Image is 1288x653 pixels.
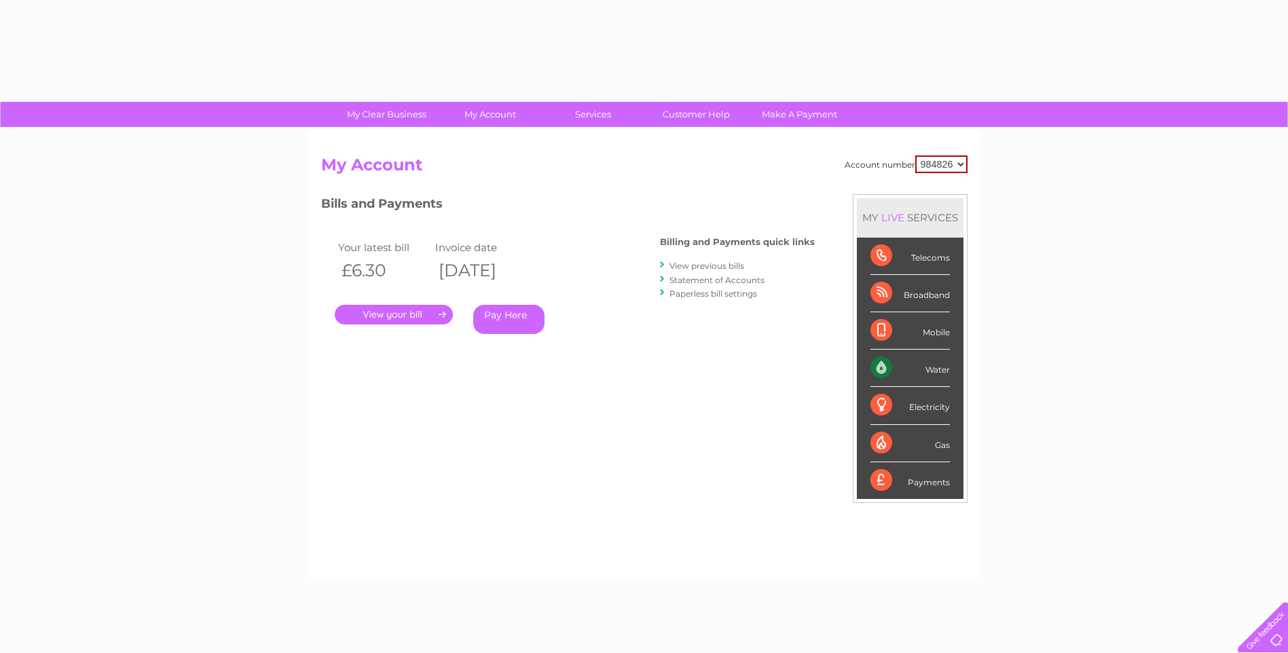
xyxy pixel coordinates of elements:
div: Payments [870,462,950,499]
a: View previous bills [669,261,744,271]
a: Make A Payment [743,102,855,127]
h3: Bills and Payments [321,194,815,218]
a: Pay Here [473,305,545,334]
th: £6.30 [335,257,433,284]
div: MY SERVICES [857,198,963,237]
a: Services [537,102,649,127]
div: Gas [870,425,950,462]
a: Paperless bill settings [669,288,757,299]
th: [DATE] [432,257,530,284]
a: Statement of Accounts [669,275,765,285]
a: Customer Help [640,102,752,127]
td: Your latest bill [335,238,433,257]
div: Water [870,350,950,387]
a: . [335,305,453,324]
h4: Billing and Payments quick links [660,237,815,247]
div: Broadband [870,275,950,312]
h2: My Account [321,155,968,181]
a: My Account [434,102,546,127]
div: Electricity [870,387,950,424]
div: Telecoms [870,238,950,275]
div: Mobile [870,312,950,350]
div: LIVE [879,211,907,224]
a: My Clear Business [331,102,443,127]
td: Invoice date [432,238,530,257]
div: Account number [845,155,968,173]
